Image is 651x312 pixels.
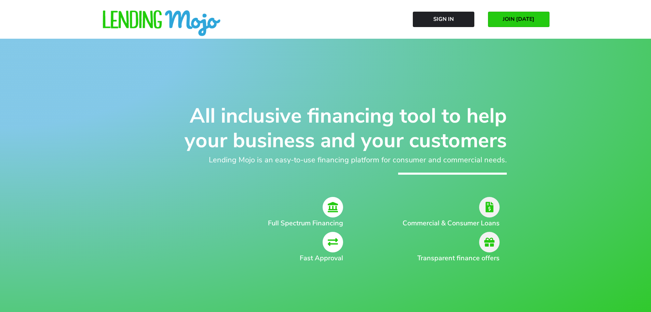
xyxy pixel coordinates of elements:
h2: Full Spectrum Financing [175,218,343,228]
h2: Lending Mojo is an easy-to-use financing platform for consumer and commercial needs. [145,154,507,166]
a: JOIN [DATE] [488,12,550,27]
h1: All inclusive financing tool to help your business and your customers [145,103,507,153]
a: Sign In [413,12,474,27]
span: JOIN [DATE] [503,16,534,22]
span: Sign In [433,16,454,22]
h2: Transparent finance offers [391,253,500,263]
img: lm-horizontal-logo [102,10,221,37]
h2: Fast Approval [175,253,343,263]
h2: Commercial & Consumer Loans [391,218,500,228]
